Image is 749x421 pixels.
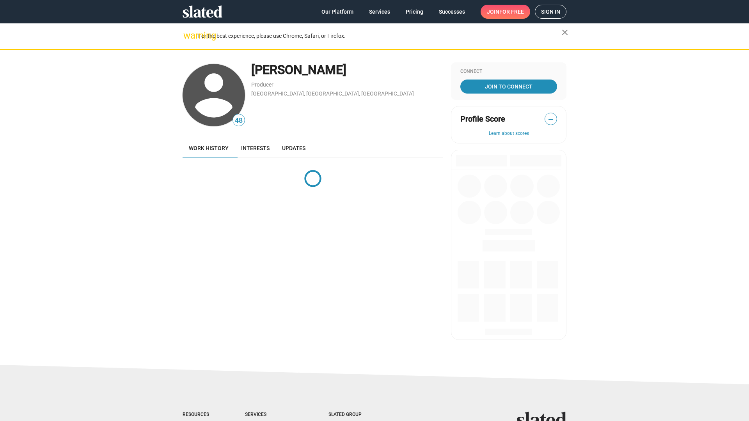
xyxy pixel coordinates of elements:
[198,31,562,41] div: For the best experience, please use Chrome, Safari, or Firefox.
[487,5,524,19] span: Join
[233,115,245,126] span: 48
[460,69,557,75] div: Connect
[235,139,276,157] a: Interests
[460,114,505,124] span: Profile Score
[399,5,430,19] a: Pricing
[251,81,273,88] a: Producer
[439,5,465,19] span: Successes
[460,131,557,137] button: Learn about scores
[183,412,214,418] div: Resources
[363,5,396,19] a: Services
[462,80,556,94] span: Join To Connect
[245,412,297,418] div: Services
[499,5,524,19] span: for free
[183,139,235,157] a: Work history
[328,412,382,418] div: Slated Group
[183,31,193,40] mat-icon: warning
[189,145,229,151] span: Work history
[560,28,570,37] mat-icon: close
[241,145,270,151] span: Interests
[433,5,471,19] a: Successes
[282,145,305,151] span: Updates
[369,5,390,19] span: Services
[460,80,557,94] a: Join To Connect
[276,139,312,157] a: Updates
[541,5,560,18] span: Sign in
[321,5,353,19] span: Our Platform
[315,5,360,19] a: Our Platform
[251,90,414,97] a: [GEOGRAPHIC_DATA], [GEOGRAPHIC_DATA], [GEOGRAPHIC_DATA]
[535,5,566,19] a: Sign in
[481,5,530,19] a: Joinfor free
[406,5,423,19] span: Pricing
[545,114,557,124] span: —
[251,62,443,78] div: [PERSON_NAME]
